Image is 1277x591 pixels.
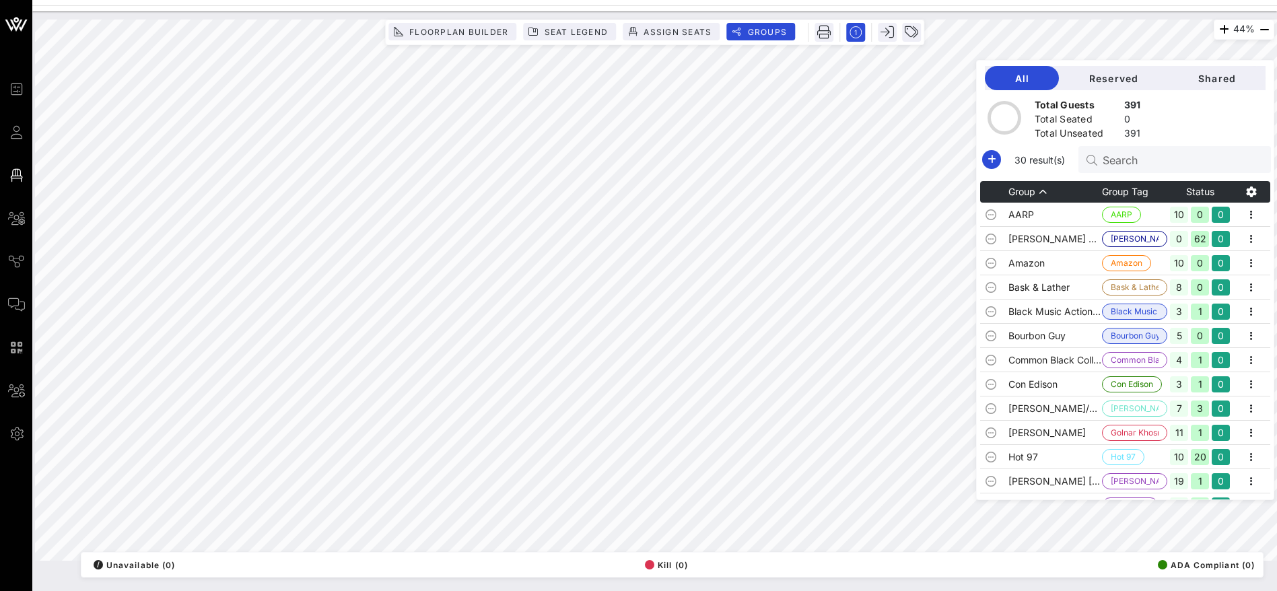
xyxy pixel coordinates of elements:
span: Bask & Lather [1111,280,1159,295]
th: Status [1167,181,1233,203]
div: 0 [1212,449,1230,465]
div: 0 [1212,352,1230,368]
div: 10 [1170,449,1188,465]
div: 11 [1170,425,1188,441]
div: Total Unseated [1035,127,1119,143]
div: 0 [1212,497,1230,514]
div: 0 [1170,231,1188,247]
div: 0 [1212,376,1230,392]
td: Amazon [1008,251,1102,275]
div: 0 [1212,401,1230,417]
th: Group: Sorted ascending. Activate to sort descending. [1008,181,1102,203]
span: Bourbon Guy [1111,328,1159,343]
span: Local 1199 [1111,498,1150,513]
div: 3 [1170,304,1188,320]
div: 391 [1124,98,1141,115]
div: 0 [1212,255,1230,271]
button: ADA Compliant (0) [1154,555,1255,574]
div: 4 [1170,352,1188,368]
span: Group [1008,186,1035,197]
div: 44% [1214,20,1274,40]
td: [PERSON_NAME]/Proskauer [1008,396,1102,421]
td: Local 1199 [1008,493,1102,518]
div: 8 [1170,279,1188,295]
button: /Unavailable (0) [90,555,175,574]
span: Group Tag [1102,186,1148,197]
div: 1 [1191,425,1209,441]
div: 5 [1170,328,1188,344]
div: 0 [1191,279,1209,295]
div: Total Guests [1035,98,1119,115]
div: 0 [1212,207,1230,223]
td: [PERSON_NAME] [PERSON_NAME] [1008,469,1102,493]
span: 30 result(s) [1009,153,1070,167]
span: Floorplan Builder [409,27,508,37]
td: Black Music Action Coalition [1008,300,1102,324]
div: 0 [1191,207,1209,223]
td: AARP [1008,203,1102,227]
div: 0 [1212,473,1230,489]
div: 0 [1191,328,1209,344]
span: Black Music Actio… [1111,304,1159,319]
div: 3 [1191,401,1209,417]
td: [PERSON_NAME] & [PERSON_NAME] [1008,227,1102,251]
div: 1 [1191,376,1209,392]
span: Shared [1179,73,1255,84]
div: 19 [1170,473,1188,489]
span: Kill (0) [645,560,688,570]
span: [PERSON_NAME]/Pros… [1111,401,1159,416]
td: Bourbon Guy [1008,324,1102,348]
th: Group Tag [1102,181,1167,203]
div: 1 [1191,352,1209,368]
span: Con Edison [1111,377,1153,392]
td: Hot 97 [1008,445,1102,469]
div: Total Seated [1035,112,1119,129]
span: Seat Legend [543,27,608,37]
button: Shared [1168,66,1266,90]
div: 0 [1212,328,1230,344]
span: Golnar Khosrowsha… [1111,425,1159,440]
span: Assign Seats [643,27,712,37]
span: ADA Compliant (0) [1158,560,1255,570]
div: 10 [1170,207,1188,223]
div: 0 [1212,425,1230,441]
span: [PERSON_NAME] [PERSON_NAME] [1111,474,1159,489]
td: Bask & Lather [1008,275,1102,300]
span: Groups [747,27,787,37]
div: / [94,560,103,569]
button: Kill (0) [641,555,688,574]
div: 62 [1191,231,1209,247]
span: Unavailable (0) [94,560,175,570]
span: All [996,73,1048,84]
span: Reserved [1070,73,1157,84]
div: 20 [1191,449,1209,465]
button: Groups [726,23,795,40]
div: 0 [1191,497,1209,514]
div: 4 [1170,497,1188,514]
span: AARP [1111,207,1132,222]
div: 1 [1191,304,1209,320]
div: 3 [1170,376,1188,392]
div: 0 [1191,255,1209,271]
div: 0 [1212,231,1230,247]
span: Common Black Coll… [1111,353,1159,368]
div: 0 [1212,304,1230,320]
div: 10 [1170,255,1188,271]
button: Seat Legend [523,23,616,40]
div: 1 [1191,473,1209,489]
td: [PERSON_NAME] [1008,421,1102,445]
div: 391 [1124,127,1141,143]
td: Common Black College Application [1008,348,1102,372]
button: Reserved [1059,66,1168,90]
div: 7 [1170,401,1188,417]
span: [PERSON_NAME] & [PERSON_NAME]… [1111,232,1159,246]
span: Hot 97 [1111,450,1136,464]
button: Assign Seats [623,23,720,40]
div: 0 [1124,112,1141,129]
div: 0 [1212,279,1230,295]
span: Amazon [1111,256,1142,271]
td: Con Edison [1008,372,1102,396]
button: All [985,66,1059,90]
button: Floorplan Builder [388,23,516,40]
